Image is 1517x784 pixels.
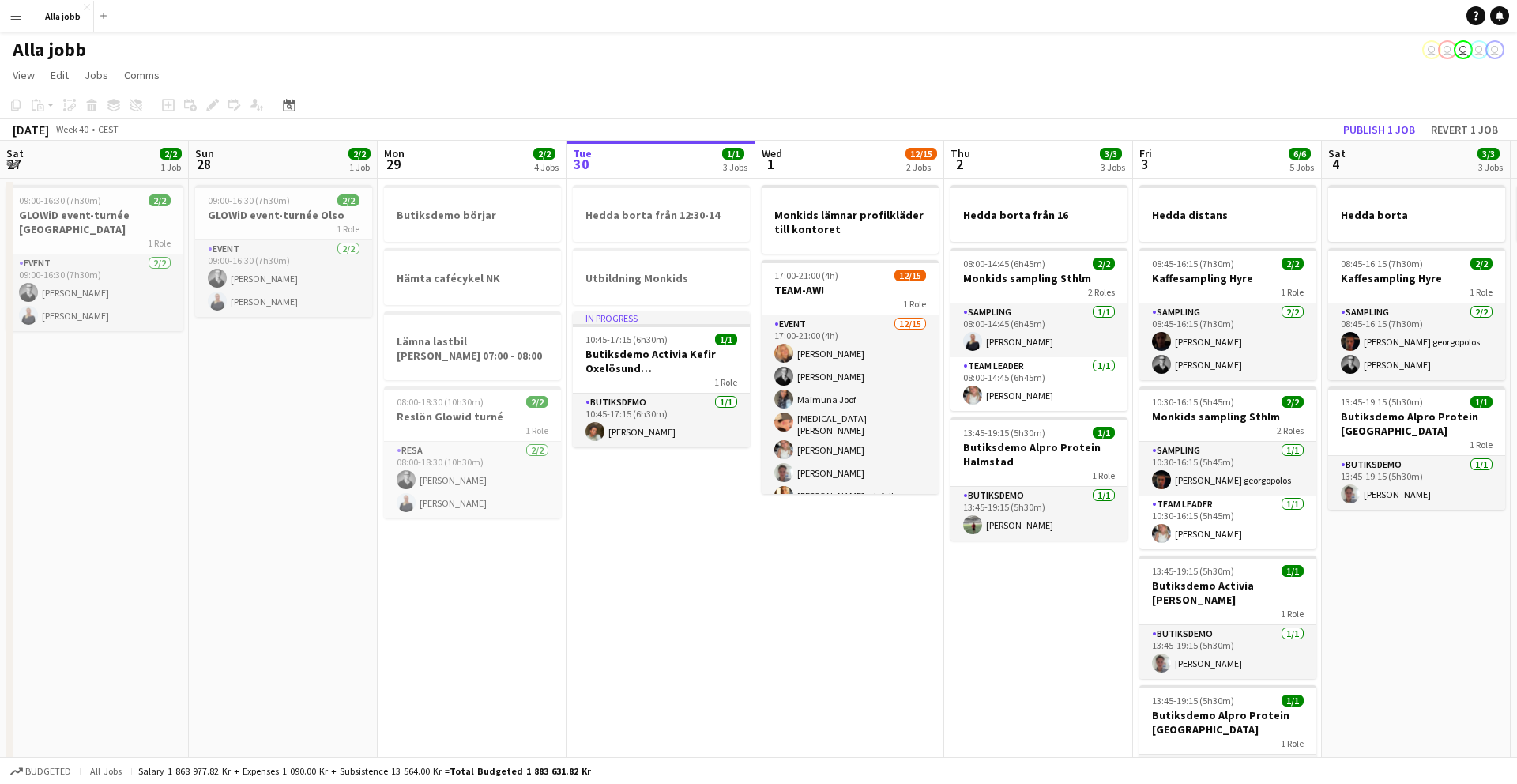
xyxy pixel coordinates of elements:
button: Budgeted [8,763,73,780]
div: CEST [98,123,119,135]
span: 27 [4,155,24,173]
div: Hedda borta från 16 [950,185,1127,242]
h3: Butiksdemo Alpro Protein [GEOGRAPHIC_DATA] [1139,708,1316,737]
app-card-role: Sampling2/208:45-16:15 (7h30m)[PERSON_NAME] georgopolos[PERSON_NAME] [1328,303,1505,380]
span: 2 [948,155,970,173]
span: 2/2 [533,148,555,160]
div: 13:45-19:15 (5h30m)1/1Butiksdemo Activia [PERSON_NAME]1 RoleButiksdemo1/113:45-19:15 (5h30m)[PERS... [1139,556,1316,679]
app-user-avatar: Stina Dahl [1485,40,1504,59]
h3: Butiksdemo Alpro Protein Halmstad [950,440,1127,469]
div: Monkids lämnar profilkläder till kontoret [762,185,939,254]
span: All jobs [87,765,125,777]
button: Alla jobb [32,1,94,32]
app-job-card: 09:00-16:30 (7h30m)2/2GLOWiD event-turnée [GEOGRAPHIC_DATA]1 RoleEvent2/209:00-16:30 (7h30m)[PERS... [6,185,183,331]
span: Comms [124,68,160,82]
h3: GLOWiD event-turnée [GEOGRAPHIC_DATA] [6,208,183,236]
span: 1/1 [1093,427,1115,439]
h3: Butiksdemo Alpro Protein [GEOGRAPHIC_DATA] [1328,409,1505,438]
span: 3/3 [1100,148,1122,160]
div: 3 Jobs [723,161,747,173]
app-card-role: Event2/209:00-16:30 (7h30m)[PERSON_NAME][PERSON_NAME] [195,240,372,317]
span: 09:00-16:30 (7h30m) [208,194,290,206]
div: Hedda borta [1328,185,1505,242]
span: 1 Role [525,424,548,436]
app-job-card: 08:45-16:15 (7h30m)2/2Kaffesampling Hyre1 RoleSampling2/208:45-16:15 (7h30m)[PERSON_NAME][PERSON_... [1139,248,1316,380]
div: [DATE] [13,122,49,138]
h3: Hedda borta [1328,208,1505,222]
app-card-role: Sampling1/110:30-16:15 (5h45m)[PERSON_NAME] georgopolos [1139,442,1316,496]
span: 3 [1137,155,1152,173]
span: 2/2 [149,194,171,206]
h3: Monkids lämnar profilkläder till kontoret [762,208,939,236]
h3: Monkids sampling Sthlm [1139,409,1316,424]
h3: Hedda distans [1139,208,1316,222]
span: 12/15 [894,269,926,281]
div: 4 Jobs [534,161,559,173]
span: Sat [1328,146,1346,160]
span: 4 [1326,155,1346,173]
button: Revert 1 job [1425,119,1504,140]
button: Publish 1 job [1337,119,1421,140]
span: Sat [6,146,24,160]
span: 2/2 [160,148,182,160]
h1: Alla jobb [13,38,86,62]
span: 09:00-16:30 (7h30m) [19,194,101,206]
span: View [13,68,35,82]
app-card-role: Event2/209:00-16:30 (7h30m)[PERSON_NAME][PERSON_NAME] [6,254,183,331]
span: 2/2 [1093,258,1115,269]
app-card-role: Sampling1/108:00-14:45 (6h45m)[PERSON_NAME] [950,303,1127,357]
h3: Butiksdemo Activia Kefir Oxelösund ([GEOGRAPHIC_DATA]) [573,347,750,375]
span: 2 Roles [1088,286,1115,298]
span: Mon [384,146,405,160]
h3: Monkids sampling Sthlm [950,271,1127,285]
span: 1 Role [148,237,171,249]
div: 1 Job [349,161,370,173]
app-job-card: 09:00-16:30 (7h30m)2/2GLOWiD event-turnée Olso1 RoleEvent2/209:00-16:30 (7h30m)[PERSON_NAME][PERS... [195,185,372,317]
div: Utbildning Monkids [573,248,750,305]
app-card-role: Butiksdemo1/113:45-19:15 (5h30m)[PERSON_NAME] [1328,456,1505,510]
app-card-role: Butiksdemo1/113:45-19:15 (5h30m)[PERSON_NAME] [1139,625,1316,679]
app-job-card: 13:45-19:15 (5h30m)1/1Butiksdemo Alpro Protein [GEOGRAPHIC_DATA]1 RoleButiksdemo1/113:45-19:15 (5... [1328,386,1505,510]
app-job-card: 08:00-14:45 (6h45m)2/2Monkids sampling Sthlm2 RolesSampling1/108:00-14:45 (6h45m)[PERSON_NAME]Tea... [950,248,1127,411]
span: 13:45-19:15 (5h30m) [1341,396,1423,408]
app-job-card: Lämna lastbil [PERSON_NAME] 07:00 - 08:00 [384,311,561,380]
app-user-avatar: Hedda Lagerbielke [1438,40,1457,59]
app-user-avatar: Hedda Lagerbielke [1454,40,1473,59]
h3: Hedda borta från 12:30-14 [573,208,750,222]
span: 2/2 [1282,258,1304,269]
app-job-card: Butiksdemo börjar [384,185,561,242]
span: 12/15 [905,148,937,160]
span: 2/2 [348,148,371,160]
span: Jobs [85,68,108,82]
app-job-card: 08:00-18:30 (10h30m)2/2Reslön Glowid turné1 RoleResa2/208:00-18:30 (10h30m)[PERSON_NAME][PERSON_N... [384,386,561,518]
a: Edit [44,65,75,85]
div: 5 Jobs [1289,161,1314,173]
app-job-card: Hämta cafécykel NK [384,248,561,305]
app-job-card: Hedda borta från 12:30-14 [573,185,750,242]
h3: Hämta cafécykel NK [384,271,561,285]
h3: Utbildning Monkids [573,271,750,285]
span: Wed [762,146,782,160]
app-card-role: Butiksdemo1/113:45-19:15 (5h30m)[PERSON_NAME] [950,487,1127,541]
app-job-card: 08:45-16:15 (7h30m)2/2Kaffesampling Hyre1 RoleSampling2/208:45-16:15 (7h30m)[PERSON_NAME] georgop... [1328,248,1505,380]
h3: Kaffesampling Hyre [1328,271,1505,285]
span: 1/1 [1282,565,1304,577]
span: 1/1 [722,148,744,160]
div: 3 Jobs [1478,161,1503,173]
app-card-role: Team Leader1/110:30-16:15 (5h45m)[PERSON_NAME] [1139,496,1316,549]
app-card-role: Resa2/208:00-18:30 (10h30m)[PERSON_NAME][PERSON_NAME] [384,442,561,518]
app-card-role: Sampling2/208:45-16:15 (7h30m)[PERSON_NAME][PERSON_NAME] [1139,303,1316,380]
span: Thu [950,146,970,160]
span: Sun [195,146,214,160]
span: 6/6 [1289,148,1311,160]
div: 3 Jobs [1101,161,1125,173]
span: 1 Role [714,376,737,388]
span: Edit [51,68,69,82]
